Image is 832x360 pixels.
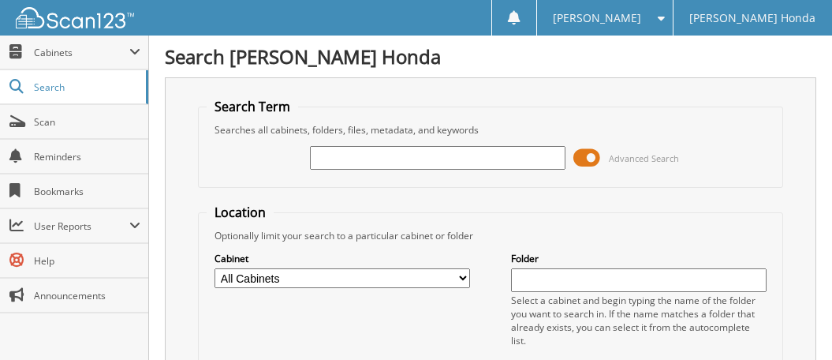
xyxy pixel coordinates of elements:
span: Bookmarks [34,185,140,198]
label: Cabinet [215,252,470,265]
div: Select a cabinet and begin typing the name of the folder you want to search in. If the name match... [511,294,767,347]
legend: Location [207,204,274,221]
span: [PERSON_NAME] [553,13,641,23]
label: Folder [511,252,767,265]
span: Announcements [34,289,140,302]
span: Advanced Search [609,152,679,164]
div: Optionally limit your search to a particular cabinet or folder [207,229,774,242]
span: Help [34,254,140,268]
span: [PERSON_NAME] Honda [689,13,815,23]
span: Scan [34,115,140,129]
span: Search [34,81,138,94]
span: Cabinets [34,46,129,59]
img: scan123-logo-white.svg [16,7,134,28]
span: Reminders [34,150,140,163]
span: User Reports [34,219,129,233]
div: Searches all cabinets, folders, files, metadata, and keywords [207,123,774,137]
h1: Search [PERSON_NAME] Honda [165,43,816,69]
legend: Search Term [207,98,298,115]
